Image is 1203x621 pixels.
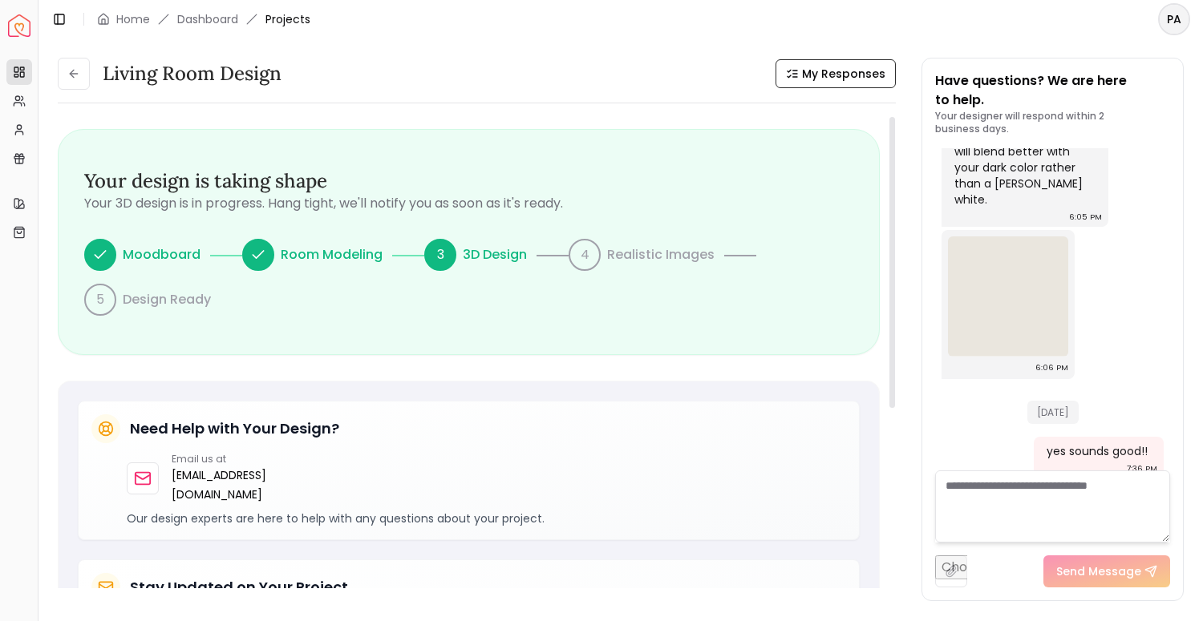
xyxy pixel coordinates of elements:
[103,61,282,87] h3: Living Room design
[1069,209,1102,225] div: 6:05 PM
[607,245,715,264] p: Realistic Images
[1127,461,1157,477] div: 7:36 PM
[948,236,1068,357] img: Chat Image
[1035,360,1068,376] div: 6:06 PM
[8,14,30,37] img: Spacejoy Logo
[935,71,1170,110] p: Have questions? We are here to help.
[569,239,601,271] div: 4
[84,194,853,213] p: Your 3D design is in progress. Hang tight, we'll notify you as soon as it's ready.
[1158,3,1190,35] button: PA
[177,11,238,27] a: Dashboard
[127,510,846,526] p: Our design experts are here to help with any questions about your project.
[84,284,116,316] div: 5
[463,245,527,264] p: 3D Design
[281,245,383,264] p: Room Modeling
[116,11,150,27] a: Home
[1027,401,1079,424] span: [DATE]
[935,110,1170,135] p: Your designer will respond within 2 business days.
[1047,443,1148,459] div: yes sounds good!!
[97,11,310,27] nav: breadcrumb
[1160,5,1189,34] span: PA
[424,239,456,271] div: 3
[172,466,287,504] a: [EMAIL_ADDRESS][DOMAIN_NAME]
[8,14,30,37] a: Spacejoy
[172,453,287,466] p: Email us at
[265,11,310,27] span: Projects
[84,168,853,194] h3: Your design is taking shape
[123,245,200,264] p: Moodboard
[130,417,339,440] h5: Need Help with Your Design?
[776,59,896,88] button: My Responses
[130,576,348,599] h5: Stay Updated on Your Project
[802,66,885,82] span: My Responses
[123,290,211,309] p: Design Ready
